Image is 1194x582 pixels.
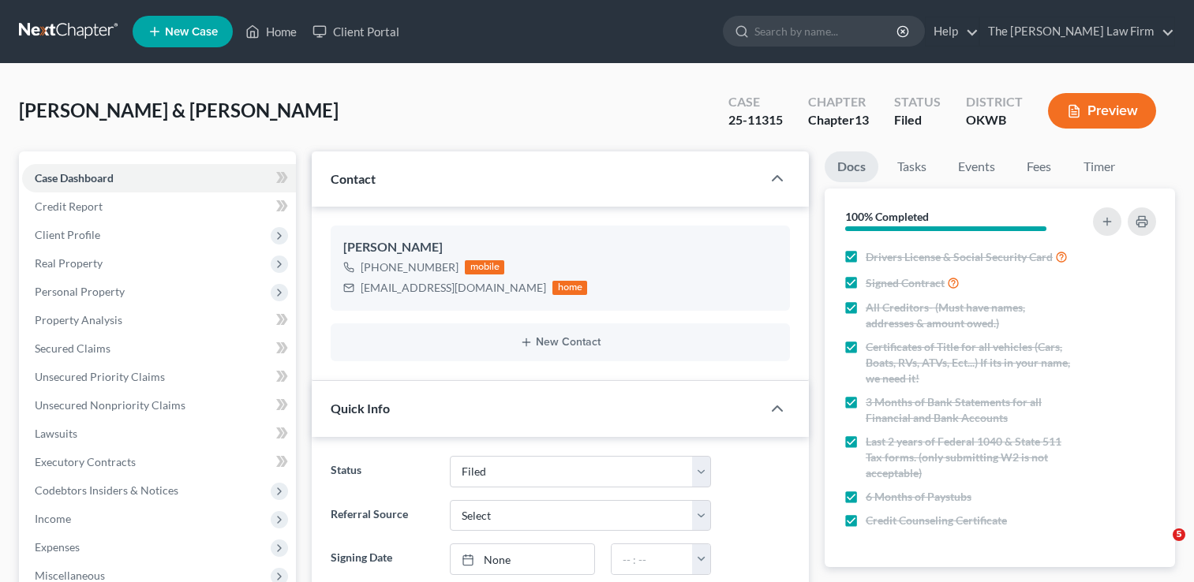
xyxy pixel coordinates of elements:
[866,489,971,505] span: 6 Months of Paystubs
[35,569,105,582] span: Miscellaneous
[35,427,77,440] span: Lawsuits
[866,249,1053,265] span: Drivers License & Social Security Card
[754,17,899,46] input: Search by name...
[331,401,390,416] span: Quick Info
[1140,528,1178,566] iframe: Intercom live chat
[323,500,441,532] label: Referral Source
[894,111,941,129] div: Filed
[35,370,165,383] span: Unsecured Priority Claims
[22,164,296,192] a: Case Dashboard
[866,513,1007,528] span: Credit Counseling Certificate
[35,540,80,554] span: Expenses
[35,228,100,241] span: Client Profile
[35,256,103,270] span: Real Property
[966,93,1023,111] div: District
[845,210,929,223] strong: 100% Completed
[22,448,296,476] a: Executory Contracts
[165,26,218,38] span: New Case
[361,280,546,296] div: [EMAIL_ADDRESS][DOMAIN_NAME]
[808,93,869,111] div: Chapter
[35,455,136,468] span: Executory Contracts
[945,151,1008,182] a: Events
[866,339,1074,386] span: Certificates of Title for all vehicles (Cars, Boats, RVs, ATVs, Ect...) If its in your name, we n...
[22,420,296,448] a: Lawsuits
[1173,528,1185,541] span: 5
[1014,151,1065,182] a: Fees
[894,93,941,111] div: Status
[966,111,1023,129] div: OKWB
[1071,151,1128,182] a: Timer
[866,434,1074,481] span: Last 2 years of Federal 1040 & State 511 Tax forms. (only submitting W2 is not acceptable)
[825,151,878,182] a: Docs
[885,151,939,182] a: Tasks
[343,336,777,349] button: New Contact
[866,394,1074,426] span: 3 Months of Bank Statements for all Financial and Bank Accounts
[35,200,103,213] span: Credit Report
[465,260,504,274] div: mobile
[331,171,376,186] span: Contact
[35,483,178,497] span: Codebtors Insiders & Notices
[808,111,869,129] div: Chapter
[343,238,777,257] div: [PERSON_NAME]
[35,398,185,412] span: Unsecured Nonpriority Claims
[552,281,587,295] div: home
[35,341,110,355] span: Secured Claims
[728,111,783,129] div: 25-11315
[35,285,125,298] span: Personal Property
[866,300,1074,331] span: All Creditors- (Must have names, addresses & amount owed.)
[22,306,296,334] a: Property Analysis
[361,259,459,275] div: [PHONE_NUMBER]
[323,456,441,487] label: Status
[926,17,979,46] a: Help
[612,544,693,574] input: -- : --
[1048,93,1156,129] button: Preview
[855,112,869,127] span: 13
[22,363,296,391] a: Unsecured Priority Claims
[19,99,339,121] span: [PERSON_NAME] & [PERSON_NAME]
[323,543,441,575] label: Signing Date
[238,17,305,46] a: Home
[451,544,595,574] a: None
[35,512,71,525] span: Income
[22,391,296,420] a: Unsecured Nonpriority Claims
[728,93,783,111] div: Case
[980,17,1174,46] a: The [PERSON_NAME] Law Firm
[35,171,114,185] span: Case Dashboard
[22,334,296,363] a: Secured Claims
[22,192,296,221] a: Credit Report
[35,313,122,326] span: Property Analysis
[305,17,407,46] a: Client Portal
[866,275,945,291] span: Signed Contract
